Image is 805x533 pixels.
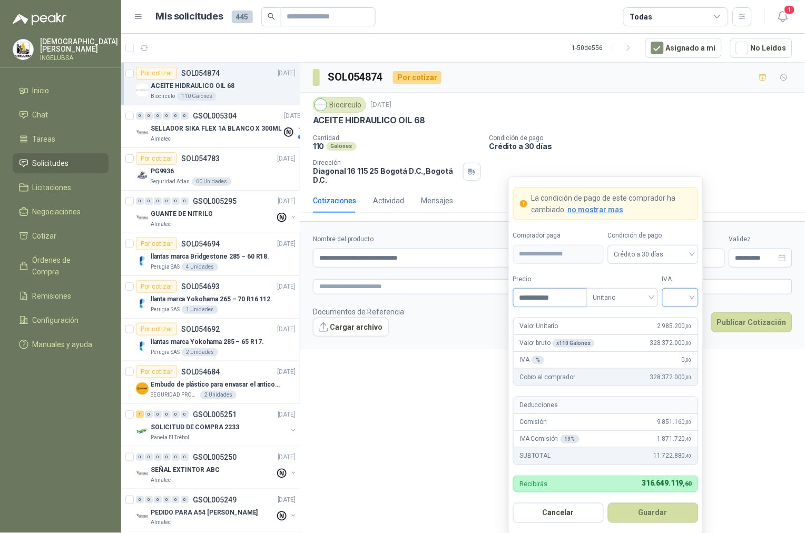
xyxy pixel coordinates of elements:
div: 0 [154,496,162,504]
p: INGELUBSA [40,55,118,61]
div: 0 [145,112,153,120]
p: Deducciones [520,400,558,410]
a: Por cotizarSOL054783[DATE] Company LogoPG9936Seguridad Atlas60 Unidades [121,148,300,191]
p: IVA Comisión [520,434,580,444]
img: Company Logo [136,297,149,310]
div: 0 [181,112,189,120]
div: Por cotizar [136,152,177,165]
div: 4 Unidades [182,263,218,271]
p: SOL054684 [181,368,220,376]
img: Company Logo [136,254,149,267]
div: 0 [145,496,153,504]
div: 0 [172,453,180,461]
p: SUBTOTAL [520,451,551,461]
span: Crédito a 30 días [614,246,692,262]
a: Por cotizarSOL054694[DATE] Company Logollantas marca Bridgestone 285 – 60 R18.Perugia SAS4 Unidades [121,233,300,276]
p: PG9936 [151,166,174,176]
p: [DATE] [278,68,296,78]
div: Por cotizar [136,366,177,378]
button: Asignado a mi [645,38,722,58]
span: ,00 [685,323,692,329]
p: Seguridad Atlas [151,177,190,186]
div: 0 [154,411,162,418]
p: $ 0,00 [683,249,725,268]
span: Chat [33,109,48,121]
div: Por cotizar [136,67,177,80]
p: llantas marca Bridgestone 285 – 60 R18. [151,252,269,262]
img: Company Logo [136,382,149,395]
p: [DATE] [284,111,302,121]
div: 0 [172,112,180,120]
span: ,60 [683,481,692,488]
label: Flete [683,234,725,244]
p: Valor bruto [520,338,595,348]
p: SOLICITUD DE COMPRA 2233 [151,422,239,432]
span: 328.372.000 [650,338,692,348]
p: [DATE] [278,324,296,334]
div: 0 [136,198,144,205]
p: Almatec [151,220,171,229]
button: 1 [773,7,792,26]
h1: Mis solicitudes [156,9,223,24]
p: ACEITE HIDRAULICO OIL 68 [151,81,234,91]
span: Licitaciones [33,182,72,193]
span: Configuración [33,314,79,326]
p: [DATE] [278,196,296,206]
img: Company Logo [136,510,149,523]
div: 0 [145,198,153,205]
p: SOL054694 [181,240,220,248]
a: Configuración [13,310,109,330]
div: Por cotizar [136,238,177,250]
p: [DATE] [278,452,296,462]
div: 0 [181,496,189,504]
img: Company Logo [136,468,149,480]
a: 0 0 0 0 0 0 GSOL005304[DATE] Company LogoSELLADOR SIKA FLEX 1A BLANCO X 300MLAlmatec [136,110,305,143]
label: Comprador paga [513,231,604,241]
span: Manuales y ayuda [33,339,93,350]
span: ,40 [685,436,692,442]
p: Documentos de Referencia [313,306,404,318]
button: No Leídos [730,38,792,58]
div: 0 [172,496,180,504]
span: Solicitudes [33,157,69,169]
p: SOL054874 [181,70,220,77]
span: ,00 [685,419,692,425]
a: 0 0 0 0 0 0 GSOL005250[DATE] Company LogoSEÑAL EXTINTOR ABCAlmatec [136,451,298,485]
div: 0 [154,198,162,205]
label: IVA [662,274,699,284]
span: Unitario [593,290,652,305]
div: 0 [163,411,171,418]
div: 0 [136,112,144,120]
p: Cobro al comprador [520,372,575,382]
div: x 110 Galones [553,339,595,348]
p: Almatec [151,476,171,485]
div: % [532,356,544,364]
a: Negociaciones [13,202,109,222]
p: Perugia SAS [151,348,180,357]
div: 1 - 50 de 556 [572,40,637,56]
p: Valor Unitario [520,321,558,331]
span: ,00 [685,357,692,363]
div: 1 Unidades [182,305,218,314]
a: 0 0 0 0 0 0 GSOL005249[DATE] Company LogoPEDIDO PARA A54 [PERSON_NAME]Almatec [136,493,298,527]
p: Almatec [151,135,171,143]
p: [DATE] [278,154,296,164]
a: 0 0 0 0 0 0 GSOL005295[DATE] Company LogoGUANTE DE NITRILOAlmatec [136,195,298,229]
span: 328.372.000 [650,372,692,382]
p: GSOL005249 [193,496,237,504]
p: ACEITE HIDRAULICO OIL 68 [313,115,426,126]
div: Biocirculo [313,97,366,113]
p: [DEMOGRAPHIC_DATA] [PERSON_NAME] [40,38,118,53]
div: 0 [172,411,180,418]
p: [DATE] [278,282,296,292]
p: IVA [520,355,544,365]
div: 0 [172,198,180,205]
div: 19 % [561,435,580,443]
div: 0 [145,411,153,418]
img: Logo peakr [13,13,66,25]
span: no mostrar mas [568,205,624,214]
div: 0 [163,453,171,461]
a: Tareas [13,129,109,149]
p: Dirección [313,159,459,166]
div: 0 [136,453,144,461]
